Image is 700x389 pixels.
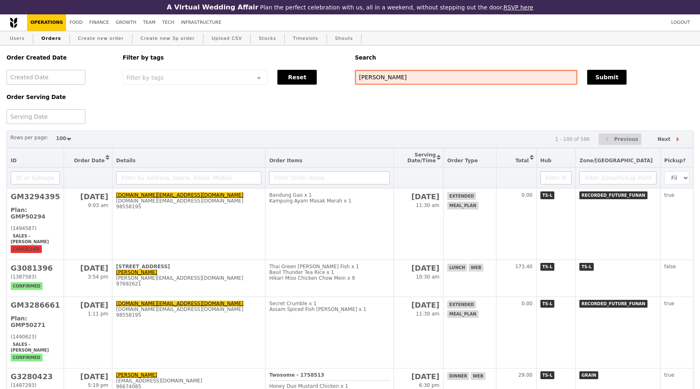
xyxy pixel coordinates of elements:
[447,264,467,272] span: lunch
[599,134,641,145] button: Previous
[208,31,245,46] a: Upload CSV
[11,341,51,354] span: Sales - [PERSON_NAME]
[471,372,485,380] span: web
[11,274,60,280] div: (1387583)
[116,192,243,198] a: [DOMAIN_NAME][EMAIL_ADDRESS][DOMAIN_NAME]
[290,31,321,46] a: Timeslots
[116,306,261,312] div: [DOMAIN_NAME][EMAIL_ADDRESS][DOMAIN_NAME]
[11,372,60,381] h2: G3280423
[579,158,653,163] span: Zone/[GEOGRAPHIC_DATA]
[503,4,533,11] a: RSVP here
[416,203,439,208] span: 11:30 am
[11,301,60,309] h2: GM3286661
[515,264,533,269] span: 173.40
[269,158,302,163] span: Order Items
[116,171,261,184] input: Filter by Address, Name, Email, Mobile
[88,274,108,280] span: 3:54 pm
[269,198,390,204] div: Kampung Ayam Masak Merah x 1
[614,134,638,144] span: Previous
[269,383,348,389] span: Honey Duo Mustard Chicken x 1
[269,264,390,269] div: Thai Green [PERSON_NAME] Fish x 1
[650,134,690,145] button: Next
[416,274,439,280] span: 10:30 am
[269,301,390,306] div: Secret Crumble x 1
[117,3,583,11] div: Plan the perfect celebration with us, all in a weekend, without stepping out the door.
[11,282,43,290] span: confirmed
[116,301,243,306] a: [DOMAIN_NAME][EMAIL_ADDRESS][DOMAIN_NAME]
[269,171,390,184] input: Filter Order Items
[11,354,43,361] span: confirmed
[11,382,60,388] div: (1487293)
[540,158,551,163] span: Hub
[587,70,627,85] button: Submit
[540,300,555,308] span: TS-L
[116,312,261,318] div: 98558195
[27,14,66,31] a: Operations
[398,301,439,309] h2: [DATE]
[269,306,390,312] div: Assam Spiced Fish [PERSON_NAME] x 1
[447,372,469,380] span: dinner
[68,264,108,272] h2: [DATE]
[116,281,261,287] div: 97692621
[11,226,60,231] div: (1494587)
[11,245,42,253] span: cancelled
[579,263,594,271] span: TS-L
[540,191,555,199] span: TS-L
[447,202,478,209] span: meal_plan
[579,171,657,184] input: Filter Zone/Pickup Point
[116,372,157,378] a: [PERSON_NAME]
[540,263,555,271] span: TS-L
[416,311,439,317] span: 11:30 am
[167,3,258,11] h3: A Virtual Wedding Affair
[116,269,157,275] a: [PERSON_NAME]
[447,301,476,308] span: extended
[579,300,647,308] span: RECORDED_FUTURE_FUNAN
[7,70,85,85] input: Created Date
[126,74,164,81] span: Filter by tags
[518,372,532,378] span: 29.00
[116,378,261,384] div: [EMAIL_ADDRESS][DOMAIN_NAME]
[88,382,108,388] span: 5:19 pm
[555,136,590,142] div: 1 - 100 of 586
[75,31,127,46] a: Create new order
[116,204,261,209] div: 98558195
[469,264,483,272] span: web
[7,109,85,124] input: Serving Date
[11,334,60,340] div: (1490623)
[11,158,16,163] span: ID
[11,192,60,201] h2: GM3294395
[277,70,317,85] button: Reset
[178,14,225,31] a: Infrastructure
[447,158,478,163] span: Order Type
[522,192,533,198] span: 0.00
[540,171,572,184] input: Filter Hub
[11,232,51,246] span: Sales - [PERSON_NAME]
[447,192,476,200] span: extended
[355,70,577,85] input: Search any field
[112,14,140,31] a: Growth
[137,31,198,46] a: Create new 3p order
[123,55,345,61] h5: Filter by tags
[269,192,390,198] div: Bandung Gao x 1
[256,31,279,46] a: Stocks
[159,14,178,31] a: Tech
[419,382,439,388] span: 6:30 pm
[7,94,113,100] h5: Order Serving Date
[11,264,60,272] h2: G3081396
[11,207,60,220] h3: Plan: GMP50294
[7,55,113,61] h5: Order Created Date
[664,264,676,269] span: false
[86,14,112,31] a: Finance
[68,372,108,381] h2: [DATE]
[398,372,439,381] h2: [DATE]
[11,171,60,184] input: ID or Salesperson name
[140,14,159,31] a: Team
[664,158,686,163] span: Pickup?
[522,301,533,306] span: 0.00
[68,192,108,201] h2: [DATE]
[664,372,675,378] span: true
[657,134,670,144] span: Next
[447,310,478,318] span: meal_plan
[668,14,693,31] a: Logout
[116,198,261,204] div: [DOMAIN_NAME][EMAIL_ADDRESS][DOMAIN_NAME]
